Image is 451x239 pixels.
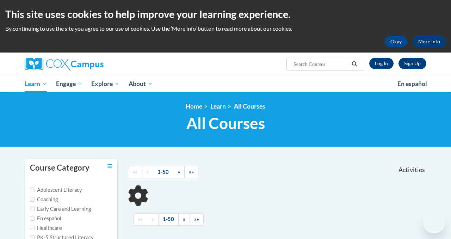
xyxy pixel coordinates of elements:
span: »» [189,169,194,175]
a: Previous [147,213,159,226]
img: Cox Campus [25,58,104,71]
a: Engage [51,76,87,92]
iframe: Button to launch messaging window [423,211,445,233]
span: All Courses [186,114,265,133]
div: Main menu [19,76,432,92]
span: Explore [91,80,119,88]
h2: This site uses cookies to help improve your learning experience. [5,7,446,21]
a: 1-50 [158,213,179,226]
input: Checkbox for Options [30,188,35,192]
a: 1-50 [153,166,173,178]
span: Activities [399,166,425,174]
a: Toggle collapse [107,163,112,170]
label: Adolescent Literacy [30,186,82,194]
a: About [124,76,157,92]
input: Checkbox for Options [30,207,35,211]
input: Checkbox for Options [30,226,35,230]
a: Begining [128,166,142,178]
span: Learn [25,80,47,88]
a: More Info [413,36,446,47]
a: Learn [20,76,51,92]
a: Learn [210,103,226,110]
a: Log In [369,58,394,69]
span: « [152,216,154,222]
a: Next [178,213,190,226]
span: » [178,169,180,175]
p: By continuing to use the site you agree to our use of cookies. Use the ‘More info’ button to read... [5,25,446,32]
span: » [183,216,185,222]
label: Healthcare [30,224,62,232]
a: En español [393,76,432,91]
span: «« [132,169,137,175]
a: Register [399,58,426,69]
h3: Course Category [30,163,89,173]
span: En español [397,80,427,87]
label: Early Care and Learning [30,205,91,213]
span: »» [194,216,199,222]
a: Previous [142,166,153,178]
a: All Courses [234,103,265,110]
input: Search Courses [293,60,349,68]
label: En español [30,215,61,222]
span: «« [138,216,143,222]
button: Okay [385,36,407,47]
button: Search [349,60,360,68]
a: Explore [87,76,124,92]
span: « [146,169,149,175]
a: Begining [133,213,147,226]
span: About [129,80,153,88]
a: Home [186,103,202,110]
a: Cox Campus [25,58,152,71]
a: End [184,166,198,178]
a: Next [173,166,185,178]
label: Coaching [30,196,58,203]
span: Engage [56,80,82,88]
input: Checkbox for Options [30,197,35,202]
a: End [190,213,204,226]
input: Checkbox for Options [30,216,35,221]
